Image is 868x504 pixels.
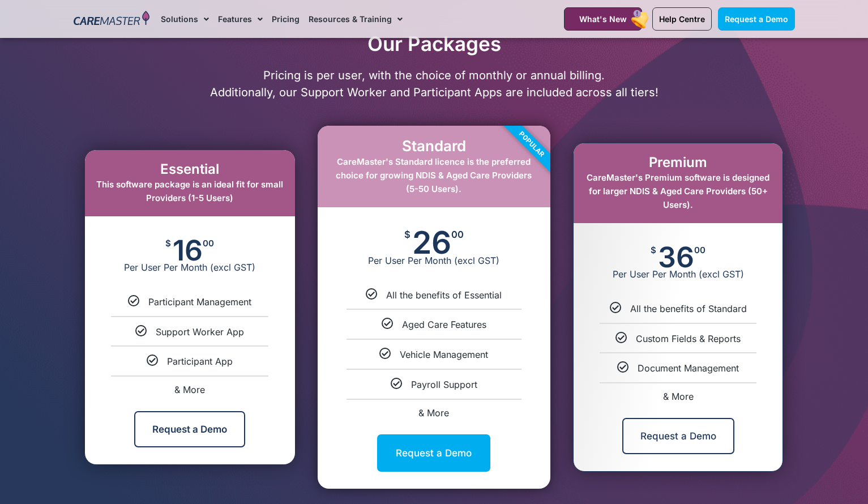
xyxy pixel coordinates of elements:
[377,434,490,472] a: Request a Demo
[694,246,705,254] span: 00
[173,239,203,262] span: 16
[574,268,783,280] span: Per User Per Month (excl GST)
[404,230,411,240] span: $
[622,418,734,454] a: Request a Demo
[725,14,788,24] span: Request a Demo
[652,7,712,31] a: Help Centre
[165,239,171,247] span: $
[203,239,214,247] span: 00
[418,407,449,418] span: & More
[659,14,705,24] span: Help Centre
[658,246,694,268] span: 36
[587,172,769,210] span: CareMaster's Premium software is designed for larger NDIS & Aged Care Providers (50+ Users).
[174,384,205,395] span: & More
[663,391,694,402] span: & More
[329,137,539,155] h2: Standard
[167,356,233,367] span: Participant App
[467,80,596,209] div: Popular
[638,362,739,374] span: Document Management
[651,246,656,254] span: $
[412,230,451,255] span: 26
[411,379,477,390] span: Payroll Support
[451,230,464,240] span: 00
[400,349,488,360] span: Vehicle Management
[96,179,283,203] span: This software package is an ideal fit for small Providers (1-5 Users)
[318,255,550,266] span: Per User Per Month (excl GST)
[636,333,741,344] span: Custom Fields & Reports
[585,155,771,171] h2: Premium
[336,156,532,194] span: CareMaster's Standard licence is the preferred choice for growing NDIS & Aged Care Providers (5-5...
[68,67,801,101] p: Pricing is per user, with the choice of monthly or annual billing. Additionally, our Support Work...
[386,289,502,301] span: All the benefits of Essential
[85,262,295,273] span: Per User Per Month (excl GST)
[564,7,642,31] a: What's New
[156,326,244,338] span: Support Worker App
[68,32,801,55] h2: Our Packages
[718,7,795,31] a: Request a Demo
[402,319,486,330] span: Aged Care Features
[579,14,627,24] span: What's New
[134,411,245,447] a: Request a Demo
[630,303,747,314] span: All the benefits of Standard
[96,161,284,178] h2: Essential
[148,296,251,307] span: Participant Management
[74,11,150,28] img: CareMaster Logo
